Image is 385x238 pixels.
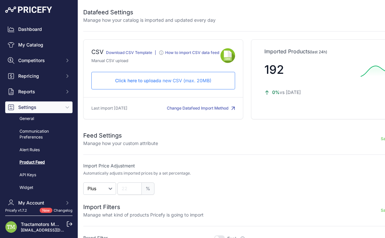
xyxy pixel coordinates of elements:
[83,171,191,176] p: Automatically adjusts imported prices by a set percentage.
[54,208,73,213] a: Changelog
[5,182,73,193] a: Widget
[97,77,230,84] p: a new CSV (max. 20MB)
[5,208,27,213] div: Pricefy v1.7.2
[5,101,73,113] button: Settings
[5,23,73,35] a: Dashboard
[310,49,327,54] span: (last 24h)
[5,157,73,168] a: Product Feed
[159,51,219,56] a: How to import CSV data feed
[272,89,280,95] span: 0%
[83,140,158,147] p: Manage how your custom attribute
[5,39,73,51] a: My Catalog
[83,8,216,17] h2: Datafeed Settings
[5,144,73,156] a: Alert Rules
[5,169,73,181] a: API Keys
[5,126,73,143] a: Communication Preferences
[5,7,52,13] img: Pricefy Logo
[115,78,159,83] span: Click here to upload
[18,88,61,95] span: Reports
[117,182,142,195] input: 22
[5,197,73,209] button: My Account
[91,47,103,58] div: CSV
[155,50,156,58] div: |
[5,113,73,125] a: General
[18,200,61,206] span: My Account
[83,17,216,23] p: Manage how your catalog is imported and updated every day
[91,105,127,112] p: Last import [DATE]
[40,208,52,213] span: New
[167,105,235,112] button: Change Datafeed Import Method
[18,73,61,79] span: Repricing
[83,131,158,140] h2: Feed Settings
[83,203,204,212] h2: Import Filters
[18,104,61,111] span: Settings
[264,62,284,77] span: 192
[264,89,355,96] p: vs [DATE]
[83,212,204,218] p: Manage what kind of products Pricefy is going to import
[91,58,220,64] p: Manual CSV upload
[106,50,152,55] a: Download CSV Template
[21,221,73,227] a: Tractamotors Marketing
[165,50,219,55] div: How to import CSV data feed
[18,57,61,64] span: Competitors
[21,228,89,232] a: [EMAIL_ADDRESS][DOMAIN_NAME]
[142,182,154,195] span: %
[83,163,245,169] label: Import Price Adjustment
[5,86,73,98] button: Reports
[5,70,73,82] button: Repricing
[5,55,73,66] button: Competitors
